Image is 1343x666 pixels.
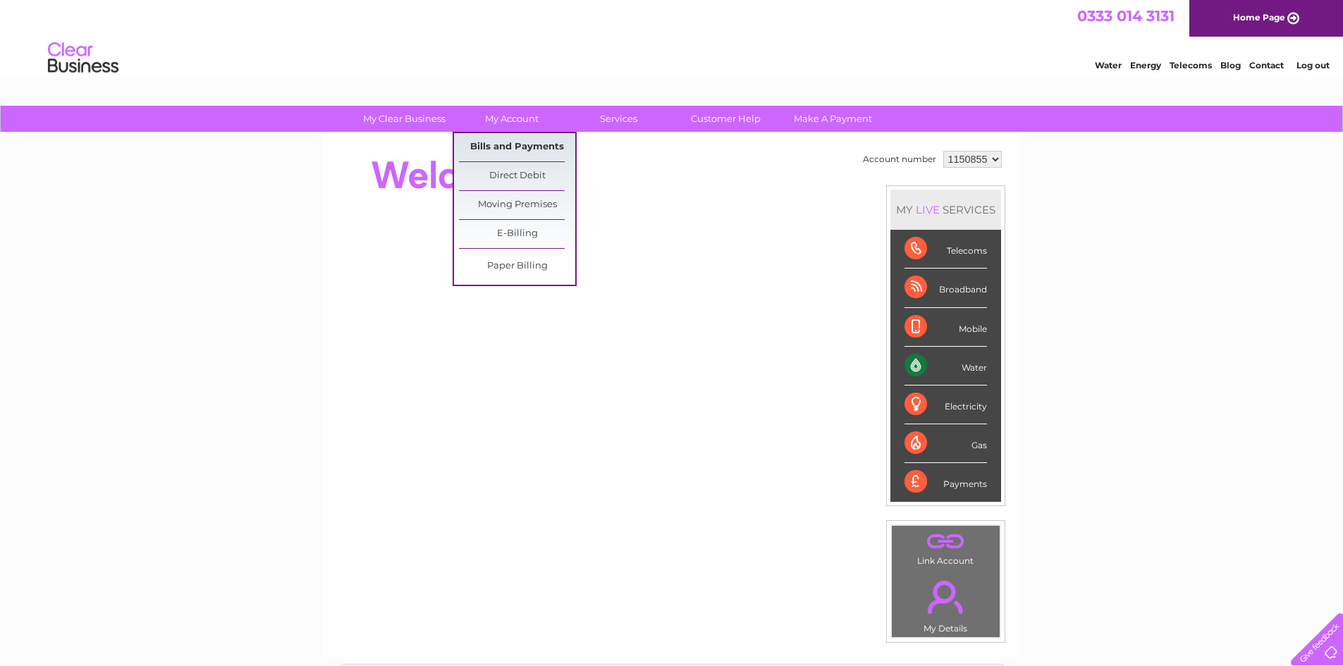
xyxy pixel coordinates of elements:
[1077,7,1175,25] a: 0333 014 3131
[775,106,891,132] a: Make A Payment
[1170,60,1212,70] a: Telecoms
[859,147,940,171] td: Account number
[890,190,1001,230] div: MY SERVICES
[1220,60,1241,70] a: Blog
[1296,60,1330,70] a: Log out
[913,203,943,216] div: LIVE
[904,347,987,386] div: Water
[453,106,570,132] a: My Account
[895,572,996,622] a: .
[47,37,119,80] img: logo.png
[1130,60,1161,70] a: Energy
[904,463,987,501] div: Payments
[895,529,996,554] a: .
[904,230,987,269] div: Telecoms
[459,162,575,190] a: Direct Debit
[339,8,1005,68] div: Clear Business is a trading name of Verastar Limited (registered in [GEOGRAPHIC_DATA] No. 3667643...
[459,133,575,161] a: Bills and Payments
[459,191,575,219] a: Moving Premises
[891,525,1000,569] td: Link Account
[459,220,575,248] a: E-Billing
[891,569,1000,638] td: My Details
[904,269,987,307] div: Broadband
[904,424,987,463] div: Gas
[1095,60,1122,70] a: Water
[459,252,575,280] a: Paper Billing
[346,106,462,132] a: My Clear Business
[560,106,677,132] a: Services
[1249,60,1284,70] a: Contact
[668,106,784,132] a: Customer Help
[904,308,987,347] div: Mobile
[904,386,987,424] div: Electricity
